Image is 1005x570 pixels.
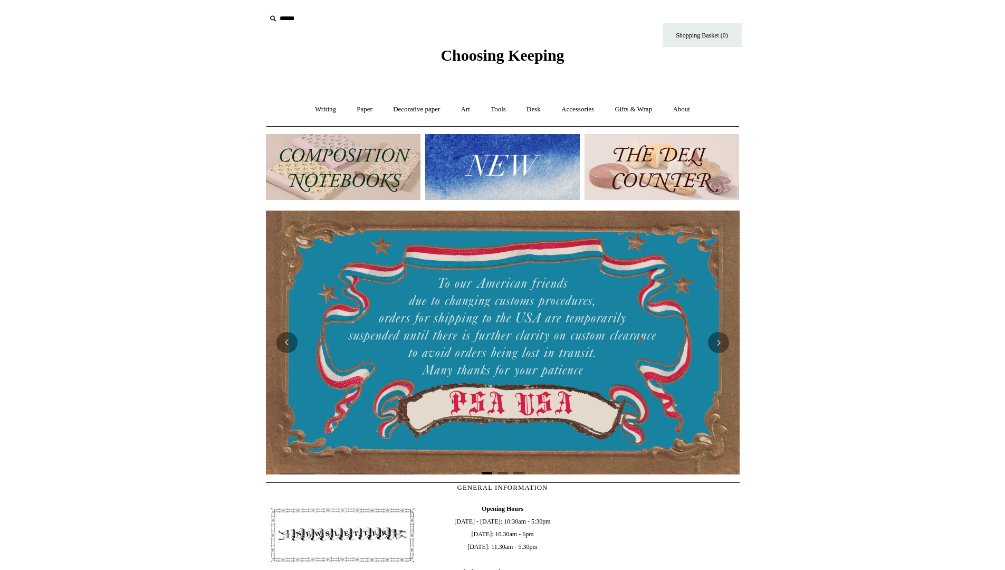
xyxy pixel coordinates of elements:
[266,502,419,568] img: pf-4db91bb9--1305-Newsletter-Button_1200x.jpg
[482,505,523,512] b: Opening Hours
[266,211,740,474] img: USA PSA .jpg__PID:33428022-6587-48b7-8b57-d7eefc91f15a
[347,96,382,123] a: Paper
[266,134,420,200] img: 202302 Composition ledgers.jpg__PID:69722ee6-fa44-49dd-a067-31375e5d54ec
[605,96,662,123] a: Gifts & Wrap
[425,134,580,200] img: New.jpg__PID:f73bdf93-380a-4a35-bcfe-7823039498e1
[441,46,564,64] span: Choosing Keeping
[517,96,550,123] a: Desk
[513,472,524,474] button: Page 3
[441,55,564,62] a: Choosing Keeping
[276,332,298,353] button: Previous
[384,96,449,123] a: Decorative paper
[457,483,548,491] span: GENERAL INFORMATION
[481,96,515,123] a: Tools
[482,472,492,474] button: Page 1
[708,332,729,353] button: Next
[552,96,604,123] a: Accessories
[663,23,742,47] a: Shopping Basket (0)
[305,96,346,123] a: Writing
[452,96,480,123] a: Art
[585,134,739,200] img: The Deli Counter
[497,472,508,474] button: Page 2
[663,96,700,123] a: About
